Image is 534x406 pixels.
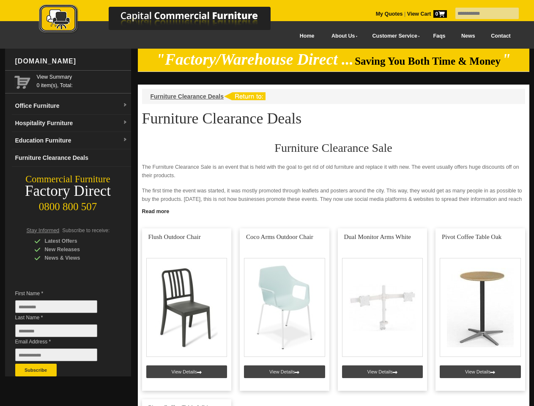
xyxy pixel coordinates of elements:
a: Office Furnituredropdown [12,97,131,115]
a: About Us [322,27,363,46]
a: Capital Commercial Furniture Logo [16,4,312,38]
a: Hospitality Furnituredropdown [12,115,131,132]
div: Commercial Furniture [5,173,131,185]
a: Click to read more [138,205,529,216]
a: Contact [483,27,518,46]
div: [DOMAIN_NAME] [12,49,131,74]
span: 0 [433,10,447,18]
span: Last Name * [15,313,110,322]
a: Furniture Clearance Deals [151,93,224,100]
a: View Summary [37,73,128,81]
em: " [502,51,511,68]
a: Education Furnituredropdown [12,132,131,149]
div: 0800 800 507 [5,197,131,213]
img: Capital Commercial Furniture Logo [16,4,312,35]
p: The Furniture Clearance Sale is an event that is held with the goal to get rid of old furniture a... [142,163,525,180]
span: Email Address * [15,337,110,346]
h2: Furniture Clearance Sale [142,142,525,154]
a: View Cart0 [405,11,446,17]
img: dropdown [123,137,128,143]
input: Email Address * [15,348,97,361]
strong: View Cart [407,11,447,17]
span: First Name * [15,289,110,298]
a: News [453,27,483,46]
img: dropdown [123,103,128,108]
span: Stay Informed [27,228,60,233]
span: Saving You Both Time & Money [355,55,501,67]
a: My Quotes [376,11,403,17]
div: Latest Offers [34,237,115,245]
p: The first time the event was started, it was mostly promoted through leaflets and posters around ... [142,187,525,212]
div: New Releases [34,245,115,254]
a: Faqs [425,27,454,46]
span: Subscribe to receive: [62,228,110,233]
img: return to [224,92,266,100]
a: Customer Service [363,27,425,46]
div: News & Views [34,254,115,262]
div: Factory Direct [5,185,131,197]
h1: Furniture Clearance Deals [142,110,525,126]
a: Furniture Clearance Deals [12,149,131,167]
img: dropdown [123,120,128,125]
input: First Name * [15,300,97,313]
em: "Factory/Warehouse Direct ... [156,51,353,68]
button: Subscribe [15,364,57,376]
input: Last Name * [15,324,97,337]
span: 0 item(s), Total: [37,73,128,88]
